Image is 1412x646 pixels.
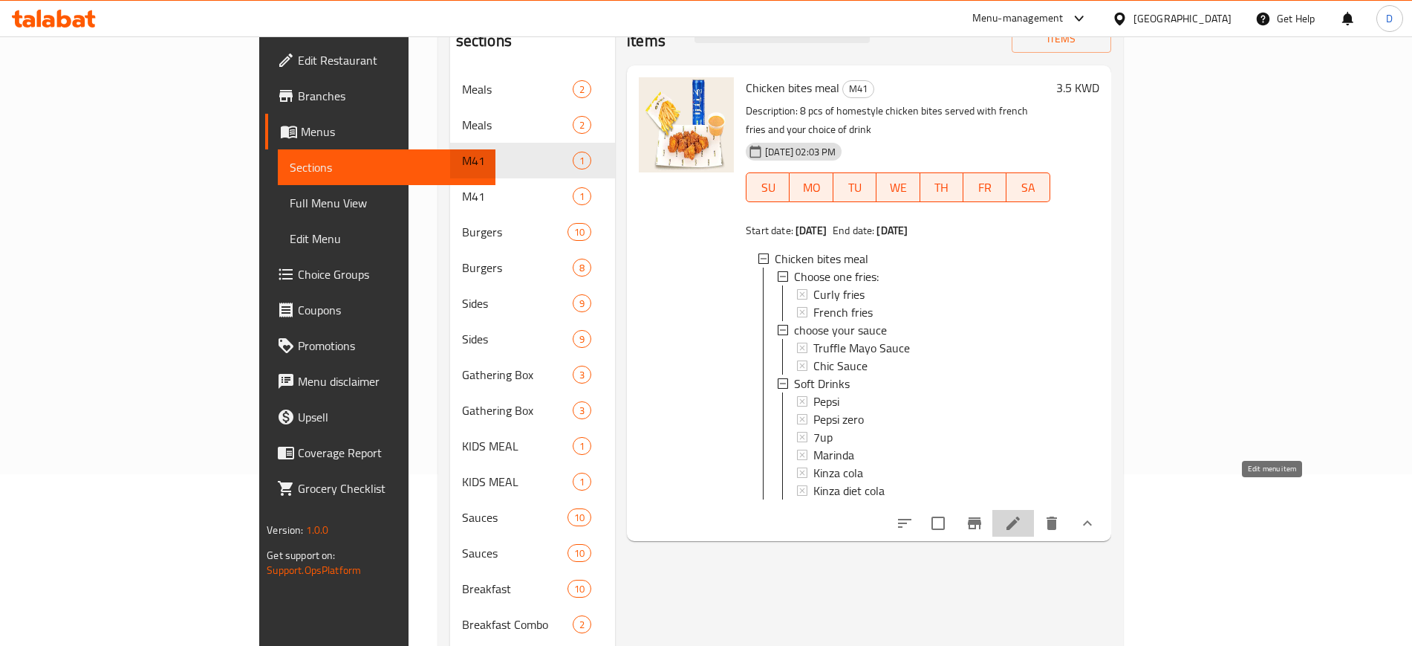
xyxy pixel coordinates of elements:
[267,561,361,580] a: Support.OpsPlatform
[1133,10,1232,27] div: [GEOGRAPHIC_DATA]
[627,7,676,52] h2: Menu items
[450,393,615,428] div: Gathering Box3
[568,225,590,239] span: 10
[573,332,590,346] span: 9
[567,223,591,241] div: items
[290,158,483,176] span: Sections
[573,294,591,312] div: items
[573,475,590,489] span: 1
[1034,506,1070,541] button: delete
[573,437,591,455] div: items
[796,177,827,198] span: MO
[923,508,954,539] span: Select to update
[462,80,573,98] div: Meals
[462,116,573,134] span: Meals
[969,177,1001,198] span: FR
[450,535,615,571] div: Sauces10
[462,294,573,312] span: Sides
[573,83,590,97] span: 2
[462,401,573,419] span: Gathering Box
[573,439,590,453] span: 1
[573,116,591,134] div: items
[573,473,591,491] div: items
[462,437,573,455] span: KIDS MEAL
[813,357,868,375] span: Chic Sauce
[568,511,590,525] span: 10
[794,321,887,339] span: choose your sauce
[813,339,910,357] span: Truffle Mayo Sauce
[573,118,590,132] span: 2
[573,80,591,98] div: items
[833,172,876,202] button: TU
[573,261,590,275] span: 8
[450,571,615,607] div: Breakfast10
[790,172,833,202] button: MO
[265,328,495,364] a: Promotions
[265,364,495,399] a: Menu disclaimer
[450,357,615,393] div: Gathering Box3
[298,444,483,462] span: Coverage Report
[573,259,591,277] div: items
[957,506,992,541] button: Branch-specific-item
[462,580,567,598] span: Breakfast
[462,473,573,491] span: KIDS MEAL
[573,404,590,418] span: 3
[265,114,495,149] a: Menus
[882,177,914,198] span: WE
[794,268,879,285] span: Choose one fries:
[450,214,615,250] div: Burgers10
[450,250,615,285] div: Burgers8
[450,464,615,500] div: KIDS MEAL1
[796,221,827,240] b: [DATE]
[450,178,615,214] div: M411
[567,580,591,598] div: items
[568,582,590,596] span: 10
[290,194,483,212] span: Full Menu View
[298,301,483,319] span: Coupons
[842,80,874,98] div: M41
[887,506,923,541] button: sort-choices
[573,616,591,633] div: items
[876,172,920,202] button: WE
[267,520,303,540] span: Version:
[746,77,839,99] span: Chicken bites meal
[265,256,495,292] a: Choice Groups
[567,544,591,562] div: items
[813,464,863,482] span: Kinza cola
[462,544,567,562] span: Sauces
[290,230,483,248] span: Edit Menu
[298,87,483,105] span: Branches
[963,172,1006,202] button: FR
[278,149,495,185] a: Sections
[573,368,590,382] span: 3
[462,187,573,205] span: M41
[462,259,573,277] span: Burgers
[573,187,591,205] div: items
[573,330,591,348] div: items
[462,508,567,526] span: Sauces
[746,172,790,202] button: SU
[876,221,908,240] b: [DATE]
[450,321,615,357] div: Sides9
[813,303,873,321] span: French fries
[298,372,483,390] span: Menu disclaimer
[759,145,842,159] span: [DATE] 02:03 PM
[813,393,839,410] span: Pepsi
[462,152,573,169] span: M41
[813,428,833,446] span: 7up
[1386,10,1393,27] span: D
[926,177,957,198] span: TH
[462,616,573,633] span: Breakfast Combo
[1078,514,1096,532] svg: Show Choices
[639,77,734,172] img: Chicken bites meal
[462,223,567,241] span: Burgers
[833,221,874,240] span: End date:
[1056,77,1099,98] h6: 3.5 KWD
[450,71,615,107] div: Meals2
[746,102,1050,139] p: Description: 8 pcs of homestyle chicken bites served with french fries and your choice of drink
[450,107,615,143] div: Meals2
[920,172,963,202] button: TH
